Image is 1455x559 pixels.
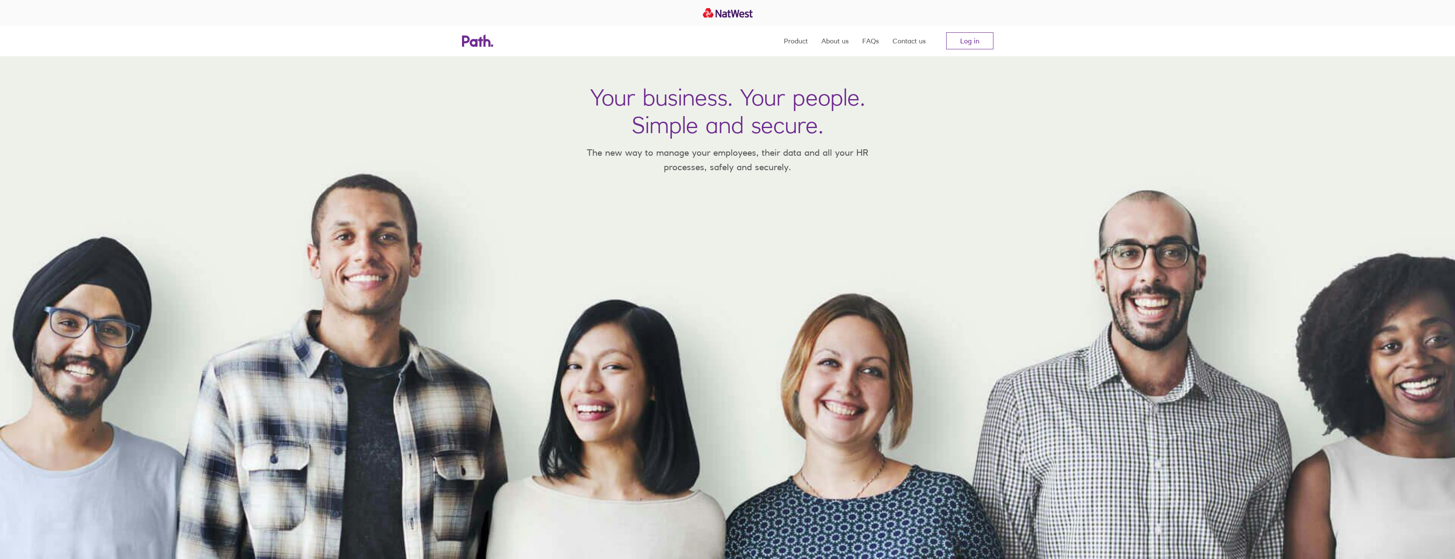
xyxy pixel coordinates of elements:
a: Product [784,26,808,56]
p: The new way to manage your employees, their data and all your HR processes, safely and securely. [574,145,881,174]
a: FAQs [862,26,879,56]
a: About us [821,26,849,56]
a: Log in [946,32,993,49]
a: Contact us [893,26,926,56]
h1: Your business. Your people. Simple and secure. [590,83,865,139]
